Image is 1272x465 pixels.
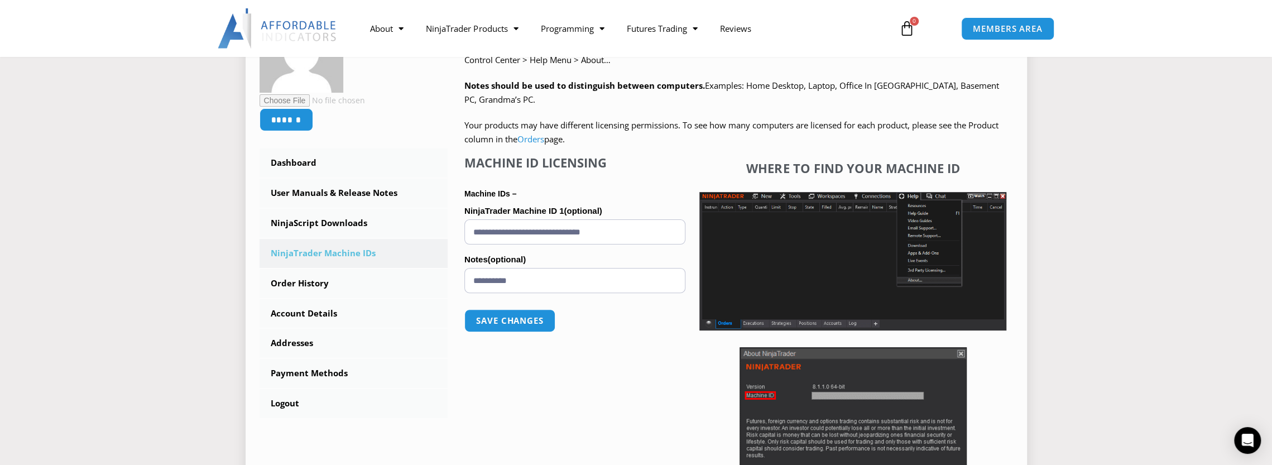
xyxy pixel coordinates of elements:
[260,148,448,418] nav: Account pages
[359,16,886,41] nav: Menu
[464,80,999,106] span: Examples: Home Desktop, Laptop, Office In [GEOGRAPHIC_DATA], Basement PC, Grandma’s PC.
[529,16,615,41] a: Programming
[882,12,932,45] a: 0
[359,16,415,41] a: About
[464,155,685,170] h4: Machine ID Licensing
[708,16,762,41] a: Reviews
[260,329,448,358] a: Addresses
[260,209,448,238] a: NinjaScript Downloads
[961,17,1054,40] a: MEMBERS AREA
[973,25,1043,33] span: MEMBERS AREA
[464,251,685,268] label: Notes
[488,255,526,264] span: (optional)
[260,299,448,328] a: Account Details
[260,359,448,388] a: Payment Methods
[699,161,1006,175] h4: Where to find your Machine ID
[464,119,999,145] span: Your products may have different licensing permissions. To see how many computers are licensed fo...
[910,17,919,26] span: 0
[464,189,516,198] strong: Machine IDs –
[260,148,448,178] a: Dashboard
[415,16,529,41] a: NinjaTrader Products
[517,133,544,145] a: Orders
[260,389,448,418] a: Logout
[218,8,338,49] img: LogoAI | Affordable Indicators – NinjaTrader
[260,269,448,298] a: Order History
[260,179,448,208] a: User Manuals & Release Notes
[464,203,685,219] label: NinjaTrader Machine ID 1
[699,192,1006,330] img: Screenshot 2025-01-17 1155544 | Affordable Indicators – NinjaTrader
[464,309,555,332] button: Save changes
[260,239,448,268] a: NinjaTrader Machine IDs
[564,206,602,215] span: (optional)
[464,80,705,91] strong: Notes should be used to distinguish between computers.
[1234,427,1261,454] div: Open Intercom Messenger
[615,16,708,41] a: Futures Trading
